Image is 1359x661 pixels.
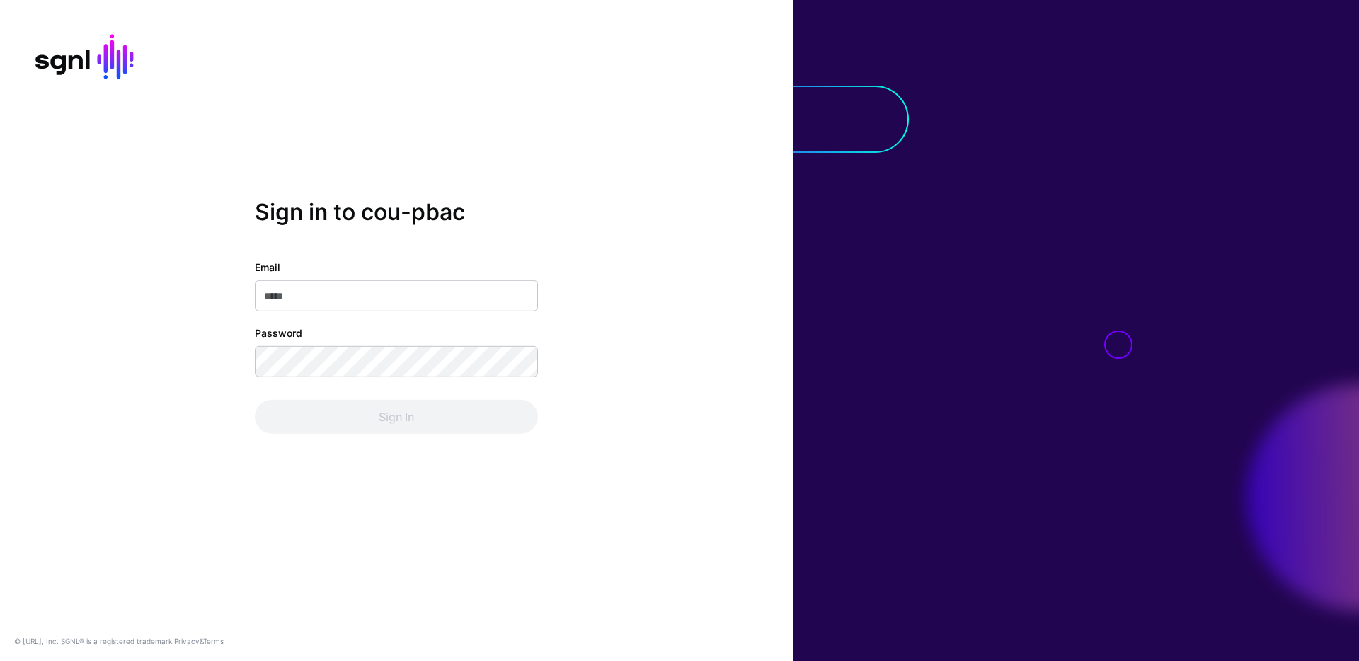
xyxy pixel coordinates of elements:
[255,199,538,226] h2: Sign in to cou-pbac
[174,637,200,645] a: Privacy
[255,326,302,340] label: Password
[203,637,224,645] a: Terms
[255,260,280,275] label: Email
[14,636,224,647] div: © [URL], Inc. SGNL® is a registered trademark. &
